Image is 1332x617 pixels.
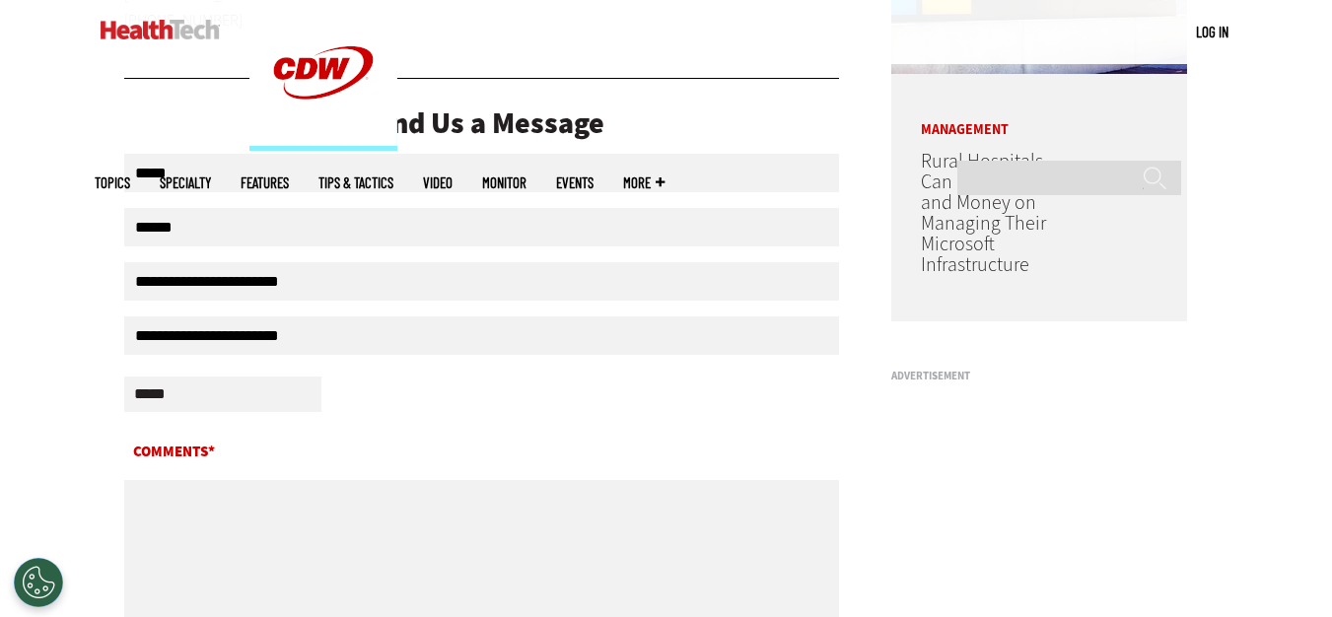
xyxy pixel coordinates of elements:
[1196,23,1228,40] a: Log in
[891,371,1187,381] h3: Advertisement
[921,148,1046,278] a: Rural Hospitals Can Save Time and Money on Managing Their Microsoft Infrastructure
[95,175,130,190] span: Topics
[556,175,594,190] a: Events
[241,175,289,190] a: Features
[101,20,220,39] img: Home
[124,440,840,471] label: Comments*
[160,175,211,190] span: Specialty
[1196,22,1228,42] div: User menu
[318,175,393,190] a: Tips & Tactics
[482,175,526,190] a: MonITor
[249,130,397,151] a: CDW
[14,558,63,607] div: Cookies Settings
[14,558,63,607] button: Open Preferences
[623,175,665,190] span: More
[423,175,453,190] a: Video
